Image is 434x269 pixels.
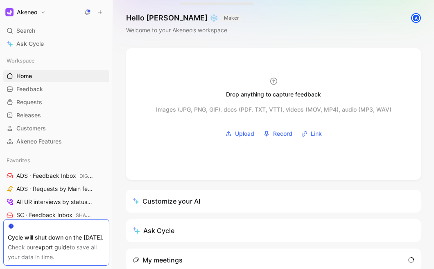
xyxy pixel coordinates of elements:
[3,183,109,195] a: ADS · Requests by Main feature
[3,196,109,208] a: All UR interviews by statusAll Product Areas
[17,9,37,16] h1: Akeneo
[16,39,44,49] span: Ask Cycle
[76,212,123,218] span: SHARED CATALOGS
[3,209,109,221] a: SC · Feedback InboxSHARED CATALOGS
[226,90,321,99] div: Drop anything to capture feedback
[412,14,420,22] div: A
[3,54,109,67] div: Workspace
[3,83,109,95] a: Feedback
[126,13,242,23] h1: Hello [PERSON_NAME] ❄️
[3,96,109,108] a: Requests
[35,244,70,251] a: export guide
[235,129,254,139] span: Upload
[16,26,35,36] span: Search
[16,85,43,93] span: Feedback
[3,25,109,37] div: Search
[16,198,94,206] span: All UR interviews by status
[16,98,42,106] span: Requests
[16,211,93,220] span: SC · Feedback Inbox
[16,111,41,119] span: Releases
[126,190,421,213] a: Customize your AI
[3,135,109,148] a: Akeneo Features
[3,70,109,82] a: Home
[16,137,62,146] span: Akeneo Features
[3,154,109,166] div: Favorites
[260,128,295,140] button: Record
[3,7,48,18] button: AkeneoAkeneo
[273,129,292,139] span: Record
[3,109,109,121] a: Releases
[16,124,46,132] span: Customers
[126,219,421,242] button: Ask Cycle
[311,129,322,139] span: Link
[156,105,391,114] div: Images (JPG, PNG, GIF), docs (PDF, TXT, VTT), videos (MOV, MP4), audio (MP3, WAV)
[3,170,109,182] a: ADS · Feedback InboxDIGITAL SHOWROOM
[8,233,105,242] div: Cycle will shut down on the [DATE].
[16,185,96,193] span: ADS · Requests by Main feature
[5,8,14,16] img: Akeneo
[298,128,325,140] button: Link
[16,172,94,180] span: ADS · Feedback Inbox
[7,56,35,65] span: Workspace
[3,122,109,134] a: Customers
[133,196,200,206] div: Customize your AI
[16,72,32,80] span: Home
[133,255,183,265] div: My meetings
[133,226,174,235] div: Ask Cycle
[7,156,30,164] span: Favorites
[79,173,130,179] span: DIGITAL SHOWROOM
[126,25,242,35] div: Welcome to your Akeneo’s workspace
[222,128,257,140] button: Upload
[222,14,242,22] button: MAKER
[3,38,109,50] a: Ask Cycle
[8,242,105,262] div: Check our to save all your data in time.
